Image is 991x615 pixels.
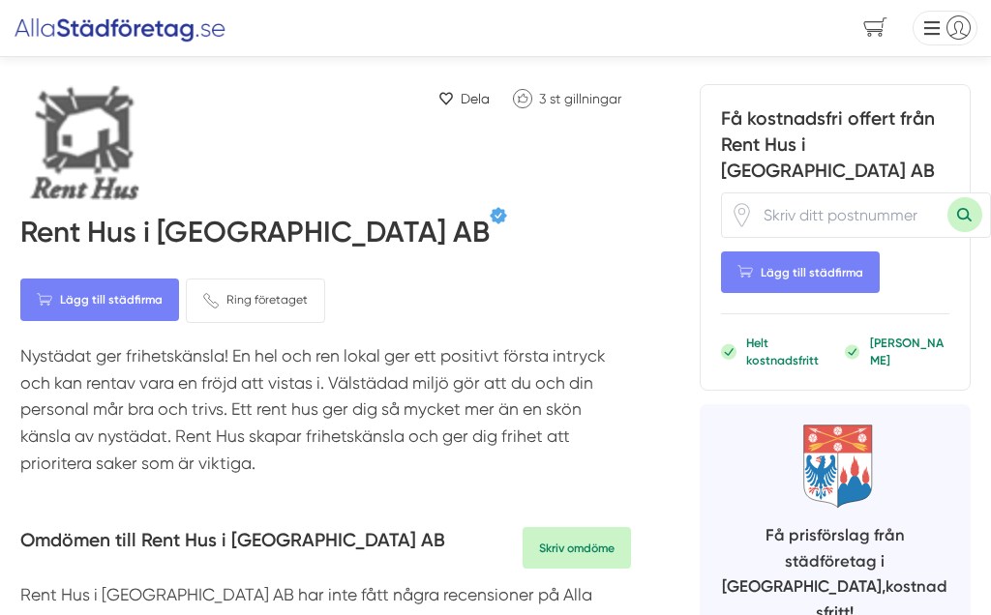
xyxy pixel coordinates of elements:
[20,214,490,258] h1: Rent Hus i [GEOGRAPHIC_DATA] AB
[20,527,445,562] h3: Omdömen till Rent Hus i [GEOGRAPHIC_DATA] AB
[461,88,490,109] span: Dela
[721,105,949,192] h3: Få kostnadsfri offert från Rent Hus i [GEOGRAPHIC_DATA] AB
[947,197,982,232] button: Sök med postnummer
[730,203,754,227] svg: Pin / Karta
[432,85,496,113] a: Dela
[850,11,901,44] span: navigation-cart
[20,84,233,200] img: Logotyp Rent Hus i Örebro AB
[539,91,546,106] span: 3
[503,84,631,113] a: Klicka för att gilla Rent Hus i Örebro AB
[20,278,179,321] : Lägg till städfirma
[523,527,631,570] a: Skriv omdöme
[746,335,834,368] p: Helt kostnadsfritt
[226,291,308,310] span: Ring företaget
[754,195,947,235] input: Skriv ditt postnummer
[490,207,507,224] span: Verifierat av Stefan Persson
[870,335,949,368] p: [PERSON_NAME]
[20,343,631,485] p: Nystädat ger frihetskänsla! En hel och ren lokal ger ett positivt första intryck och kan rentav v...
[550,91,621,106] span: st gillningar
[186,278,325,323] a: Ring företaget
[721,251,880,294] : Lägg till städfirma
[14,13,226,44] img: Alla Städföretag
[730,203,754,227] span: Klicka för att använda din position.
